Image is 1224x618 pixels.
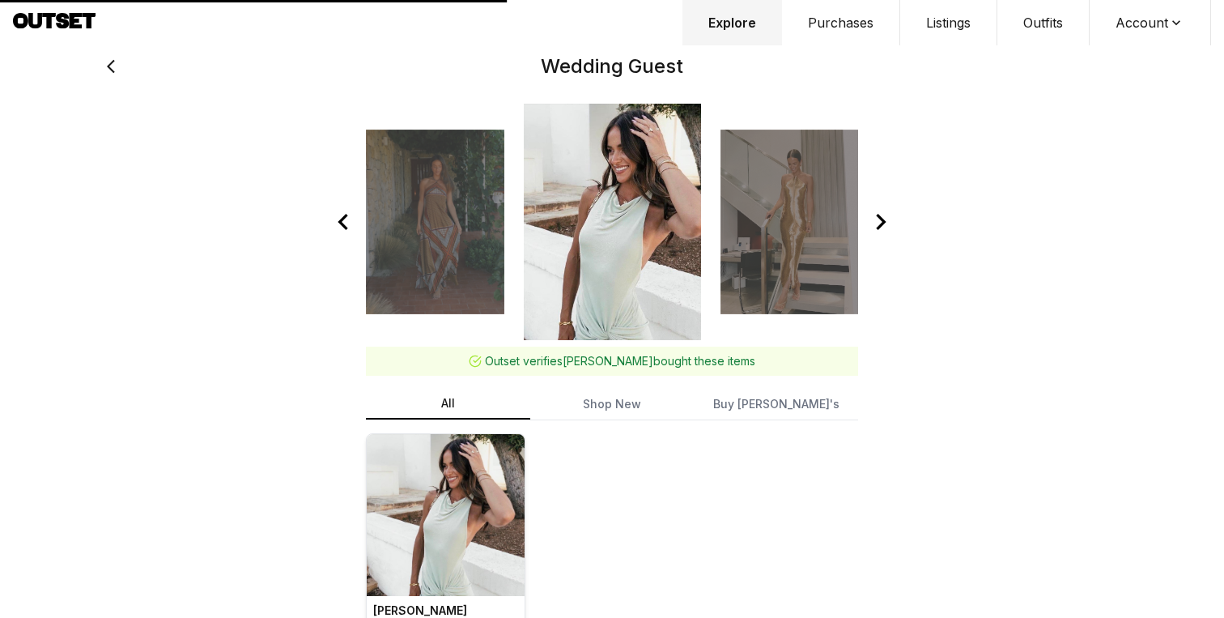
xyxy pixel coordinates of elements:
[530,389,695,420] button: Shop New
[373,603,467,617] span: [PERSON_NAME]
[366,389,530,420] button: All
[694,389,858,420] button: Buy [PERSON_NAME]'s
[485,353,755,369] p: Outset verifies [PERSON_NAME] bought these items
[367,434,525,596] img: Product Katie May Women's Green Dress
[126,53,1098,79] h2: Wedding Guest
